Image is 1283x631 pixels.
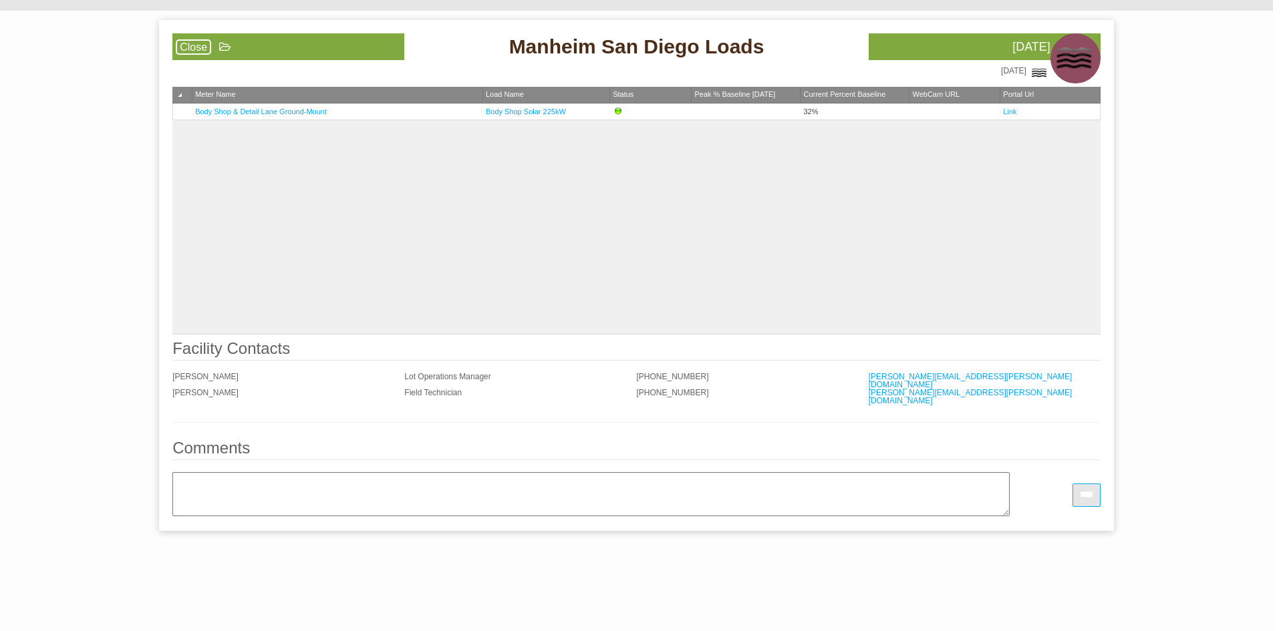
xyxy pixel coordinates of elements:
span: Lot Operations Manager [404,372,490,381]
span: Status [613,90,633,98]
span: Load Name [486,90,524,98]
span: [PHONE_NUMBER] [637,372,709,381]
th: Peak % Baseline Yesterday [692,87,801,103]
span: Peak % Baseline [DATE] [694,90,775,98]
a: Close [176,39,211,55]
a: Link [1003,108,1016,116]
span: [PHONE_NUMBER] [637,388,709,397]
th: WebCam URL [909,87,1000,103]
span: [PERSON_NAME] [172,372,239,381]
legend: Comments [172,440,1101,460]
span: Portal Url [1003,90,1034,98]
a: [PERSON_NAME][EMAIL_ADDRESS][PERSON_NAME][DOMAIN_NAME] [869,388,1073,405]
span: Meter Name [195,90,236,98]
span: Manheim San Diego Loads [509,33,764,60]
a: [PERSON_NAME][EMAIL_ADDRESS][PERSON_NAME][DOMAIN_NAME] [869,372,1073,389]
th: Meter Name [192,87,483,103]
th: Portal Url [1000,87,1101,103]
img: haze [1050,33,1101,83]
img: Up [613,106,623,117]
span: WebCam URL [912,90,960,98]
legend: Facility Contacts [172,341,1101,361]
img: haze [1029,62,1050,83]
span: Current Percent Baseline [803,90,885,98]
th: Status [610,87,692,103]
a: Body Shop & Detail Lane Ground-Mount [195,108,327,116]
span: [PERSON_NAME] [172,388,239,397]
span: Field Technician [404,388,462,397]
td: 32% [801,103,909,120]
th: Current Percent Baseline [801,87,909,103]
th: Load Name [483,87,610,103]
div: [DATE] [869,41,1101,53]
div: [DATE] [866,67,1098,75]
a: Body Shop Solar 225kW [486,108,566,116]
